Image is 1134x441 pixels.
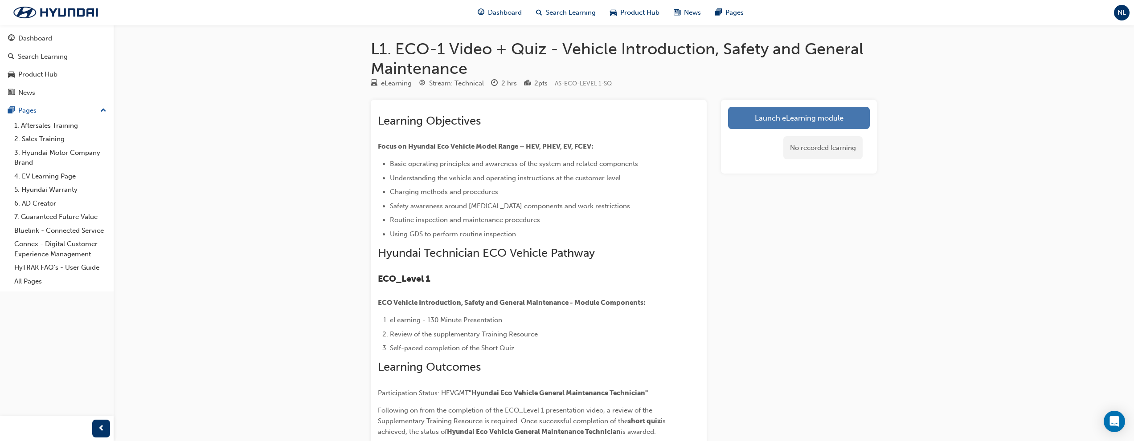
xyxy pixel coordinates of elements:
[390,216,540,224] span: Routine inspection and maintenance procedures
[378,274,430,284] span: ECO_Level 1
[18,33,52,44] div: Dashboard
[478,7,484,18] span: guage-icon
[555,80,612,87] span: Learning resource code
[390,188,498,196] span: Charging methods and procedures
[390,330,538,338] span: Review of the supplementary Training Resource
[501,78,517,89] div: 2 hrs
[8,35,15,43] span: guage-icon
[628,417,661,425] span: short quiz
[524,80,531,88] span: podium-icon
[491,78,517,89] div: Duration
[18,52,68,62] div: Search Learning
[18,69,57,80] div: Product Hub
[390,160,638,168] span: Basic operating principles and awareness of the system and related components
[390,344,515,352] span: Self-paced completion of the Short Quiz
[610,7,617,18] span: car-icon
[546,8,596,18] span: Search Learning
[378,360,481,374] span: Learning Outcomes
[4,102,110,119] button: Pages
[378,389,469,397] span: Participation Status: HEVGMT
[4,3,107,22] img: Trak
[11,132,110,146] a: 2. Sales Training
[11,275,110,288] a: All Pages
[390,230,516,238] span: Using GDS to perform routine inspection
[390,316,502,324] span: eLearning - 130 Minute Presentation
[603,4,667,22] a: car-iconProduct Hub
[371,39,877,78] h1: L1. ECO-1 Video + Quiz - Vehicle Introduction, Safety and General Maintenance
[8,71,15,79] span: car-icon
[684,8,701,18] span: News
[11,183,110,197] a: 5. Hyundai Warranty
[381,78,412,89] div: eLearning
[378,406,654,425] span: Following on from the completion of the ECO_Level 1 presentation video, a review of the Supplemen...
[536,7,542,18] span: search-icon
[715,7,722,18] span: pages-icon
[11,237,110,261] a: Connex - Digital Customer Experience Management
[708,4,751,22] a: pages-iconPages
[11,224,110,238] a: Bluelink - Connected Service
[1114,5,1130,20] button: NL
[11,119,110,133] a: 1. Aftersales Training
[419,80,426,88] span: target-icon
[728,107,870,129] a: Launch eLearning module
[534,78,548,89] div: 2 pts
[674,7,680,18] span: news-icon
[447,428,621,436] span: Hyundai Eco Vehicle General Maintenance Technician
[471,4,529,22] a: guage-iconDashboard
[11,197,110,210] a: 6. AD Creator
[419,78,484,89] div: Stream
[4,85,110,101] a: News
[488,8,522,18] span: Dashboard
[4,49,110,65] a: Search Learning
[8,89,15,97] span: news-icon
[11,210,110,224] a: 7. Guaranteed Future Value
[621,428,656,436] span: is awarded.
[524,78,548,89] div: Points
[620,8,659,18] span: Product Hub
[4,28,110,102] button: DashboardSearch LearningProduct HubNews
[371,78,412,89] div: Type
[11,261,110,275] a: HyTRAK FAQ's - User Guide
[529,4,603,22] a: search-iconSearch Learning
[390,174,621,182] span: Understanding the vehicle and operating instructions at the customer level
[725,8,744,18] span: Pages
[8,107,15,115] span: pages-icon
[100,105,106,117] span: up-icon
[371,80,377,88] span: learningResourceType_ELEARNING-icon
[469,389,648,397] span: "Hyundai Eco Vehicle General Maintenance Technician"
[378,142,594,150] span: Focus on Hyundai Eco Vehicle Model Range – HEV, PHEV, EV, FCEV:
[8,53,14,61] span: search-icon
[378,114,481,128] span: Learning Objectives
[783,136,863,160] div: No recorded learning
[4,30,110,47] a: Dashboard
[4,66,110,83] a: Product Hub
[390,202,630,210] span: Safety awareness around [MEDICAL_DATA] components and work restrictions
[18,88,35,98] div: News
[1104,411,1125,432] div: Open Intercom Messenger
[98,423,105,434] span: prev-icon
[378,246,595,260] span: Hyundai Technician ECO Vehicle Pathway
[11,170,110,183] a: 4. EV Learning Page
[11,146,110,170] a: 3. Hyundai Motor Company Brand
[18,105,37,116] div: Pages
[667,4,708,22] a: news-iconNews
[429,78,484,89] div: Stream: Technical
[491,80,498,88] span: clock-icon
[1118,8,1126,18] span: NL
[378,299,646,307] span: ECO Vehicle Introduction, Safety and General Maintenance - Module Components:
